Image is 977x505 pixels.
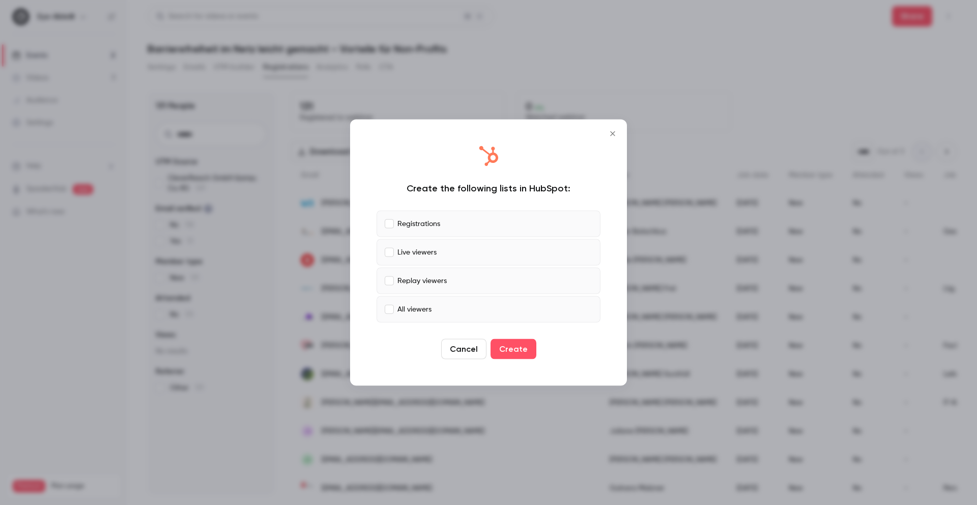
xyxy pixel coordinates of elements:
p: Registrations [397,218,440,229]
p: All viewers [397,304,432,315]
p: Live viewers [397,247,437,258]
button: Create [491,339,536,359]
button: Cancel [441,339,486,359]
p: Replay viewers [397,275,447,286]
button: Close [602,124,623,144]
div: Create the following lists in HubSpot: [377,182,600,194]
